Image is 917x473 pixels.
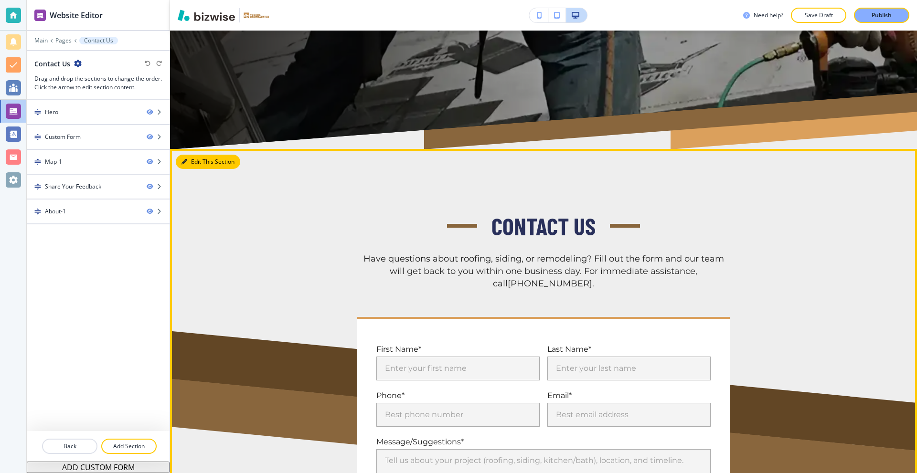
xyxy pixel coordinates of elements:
[34,109,41,116] img: Drag
[45,133,81,141] div: Custom Form
[45,182,101,191] div: Share Your Feedback
[27,175,170,199] div: DragShare Your Feedback
[43,442,96,451] p: Back
[34,10,46,21] img: editor icon
[34,74,162,92] h3: Drag and drop the sections to change the order. Click the arrow to edit section content.
[854,8,909,23] button: Publish
[244,12,269,18] img: Your Logo
[34,134,41,140] img: Drag
[27,100,170,124] div: DragHero
[803,11,834,20] p: Save Draft
[376,390,540,401] p: Phone*
[50,10,103,21] h2: Website Editor
[42,439,97,454] button: Back
[791,8,846,23] button: Save Draft
[872,11,892,20] p: Publish
[84,37,113,44] p: Contact Us
[376,344,540,355] p: First Name*
[34,158,41,165] img: Drag
[101,439,157,454] button: Add Section
[491,211,596,240] span: Contact Us
[176,155,240,169] button: Edit This Section
[34,208,41,215] img: Drag
[508,278,592,289] a: [PHONE_NUMBER]
[178,10,235,21] img: Bizwise Logo
[34,183,41,190] img: Drag
[547,344,711,355] p: Last Name*
[27,150,170,174] div: DragMap-1
[45,207,66,216] div: About-1
[754,11,783,20] h3: Need help?
[34,37,48,44] button: Main
[376,436,711,447] p: Message/Suggestions*
[357,253,730,290] p: Have questions about roofing, siding, or remodeling? Fill out the form and our team will get back...
[102,442,156,451] p: Add Section
[592,278,594,289] a: .
[34,59,70,69] h2: Contact Us
[79,37,118,44] button: Contact Us
[27,200,170,223] div: DragAbout-1
[45,108,58,116] div: Hero
[27,125,170,149] div: DragCustom Form
[547,390,711,401] p: Email*
[27,462,170,473] button: ADD CUSTOM FORM
[55,37,72,44] button: Pages
[45,158,62,166] div: Map-1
